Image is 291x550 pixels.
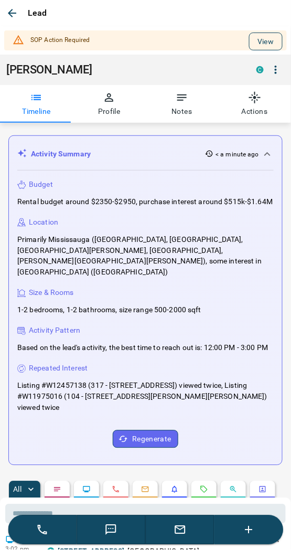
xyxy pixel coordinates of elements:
button: Actions [218,85,291,123]
p: Budget [29,179,53,190]
button: View [249,33,283,50]
p: Activity Summary [31,149,91,160]
p: Based on the lead's activity, the best time to reach out is: 12:00 PM - 3:00 PM [17,343,268,354]
p: Size & Rooms [29,288,74,299]
p: Rental budget around $2350-$2950, purchase interest around $515k-$1.64M [17,196,273,207]
svg: Lead Browsing Activity [82,485,91,494]
p: Activity Pattern [29,325,80,336]
svg: Agent Actions [258,485,267,494]
p: Lead [28,7,47,19]
p: < a minute ago [215,150,259,159]
svg: Listing Alerts [170,485,179,494]
button: Profile [73,85,146,123]
p: All [13,486,21,493]
p: Repeated Interest [29,363,88,374]
svg: Opportunities [229,485,238,494]
div: condos.ca [256,66,264,73]
p: Location [29,217,58,228]
div: Activity Summary< a minute ago [17,144,274,164]
p: 1-2 bedrooms, 1-2 bathrooms, size range 500-2000 sqft [17,305,201,316]
button: Notes [146,85,219,123]
svg: Calls [112,485,120,494]
svg: Emails [141,485,149,494]
div: SOP Action Required [30,30,90,50]
p: Primarily Mississauga ([GEOGRAPHIC_DATA], [GEOGRAPHIC_DATA], [GEOGRAPHIC_DATA][PERSON_NAME], [GEO... [17,234,274,278]
svg: Notes [53,485,61,494]
p: Listing #W12457138 (317 - [STREET_ADDRESS]) viewed twice, Listing #W11975016 (104 - [STREET_ADDRE... [17,380,274,414]
button: Regenerate [113,430,178,448]
svg: Requests [200,485,208,494]
h1: [PERSON_NAME] [6,63,241,77]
